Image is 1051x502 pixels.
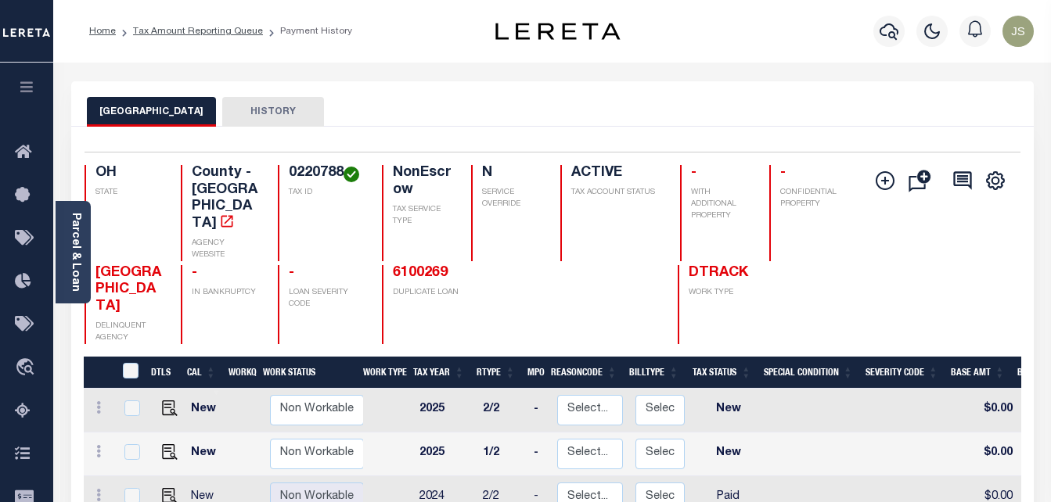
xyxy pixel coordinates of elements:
[689,287,756,299] p: WORK TYPE
[257,357,362,389] th: Work Status
[181,357,222,389] th: CAL: activate to sort column ascending
[393,287,538,299] p: DUPLICATE LOAN
[407,357,470,389] th: Tax Year: activate to sort column ascending
[477,432,527,476] td: 1/2
[470,357,521,389] th: RType: activate to sort column ascending
[691,166,696,180] span: -
[192,287,259,299] p: IN BANKRUPTCY
[527,432,551,476] td: -
[527,389,551,432] td: -
[15,358,40,378] i: travel_explore
[95,165,163,182] h4: OH
[222,357,257,389] th: WorkQ
[357,357,407,389] th: Work Type
[521,357,545,389] th: MPO
[89,27,116,36] a: Home
[482,165,542,182] h4: N
[691,187,750,222] p: WITH ADDITIONAL PROPERTY
[859,357,945,389] th: Severity Code: activate to sort column ascending
[185,389,228,432] td: New
[413,432,477,476] td: 2025
[758,357,859,389] th: Special Condition: activate to sort column ascending
[393,266,448,280] a: 6100269
[95,187,163,199] p: STATE
[95,266,161,314] span: [GEOGRAPHIC_DATA]
[1002,16,1034,47] img: svg+xml;base64,PHN2ZyB4bWxucz0iaHR0cDovL3d3dy53My5vcmcvMjAwMC9zdmciIHBvaW50ZXItZXZlbnRzPSJub25lIi...
[84,357,113,389] th: &nbsp;&nbsp;&nbsp;&nbsp;&nbsp;&nbsp;&nbsp;&nbsp;&nbsp;&nbsp;
[482,187,542,210] p: SERVICE OVERRIDE
[780,166,786,180] span: -
[145,357,181,389] th: DTLS
[87,97,216,127] button: [GEOGRAPHIC_DATA]
[192,266,197,280] span: -
[133,27,263,36] a: Tax Amount Reporting Queue
[192,165,259,232] h4: County - [GEOGRAPHIC_DATA]
[495,23,621,40] img: logo-dark.svg
[477,389,527,432] td: 2/2
[685,357,758,389] th: Tax Status: activate to sort column ascending
[95,321,163,344] p: DELINQUENT AGENCY
[185,432,228,476] td: New
[393,165,452,199] h4: NonEscrow
[192,238,259,261] p: AGENCY WEBSITE
[289,266,294,280] span: -
[571,165,662,182] h4: ACTIVE
[952,389,1019,432] td: $0.00
[289,165,364,182] h4: 0220788
[263,24,352,38] li: Payment History
[545,357,623,389] th: ReasonCode: activate to sort column ascending
[691,389,765,432] td: New
[952,432,1019,476] td: $0.00
[70,213,81,292] a: Parcel & Loan
[289,287,364,310] p: LOAN SEVERITY CODE
[289,187,364,199] p: TAX ID
[571,187,662,199] p: TAX ACCOUNT STATUS
[691,432,765,476] td: New
[945,357,1011,389] th: Base Amt: activate to sort column ascending
[780,187,848,210] p: CONFIDENTIAL PROPERTY
[413,389,477,432] td: 2025
[222,97,324,127] button: HISTORY
[689,266,748,280] span: DTRACK
[623,357,685,389] th: BillType: activate to sort column ascending
[393,204,452,228] p: TAX SERVICE TYPE
[113,357,146,389] th: &nbsp;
